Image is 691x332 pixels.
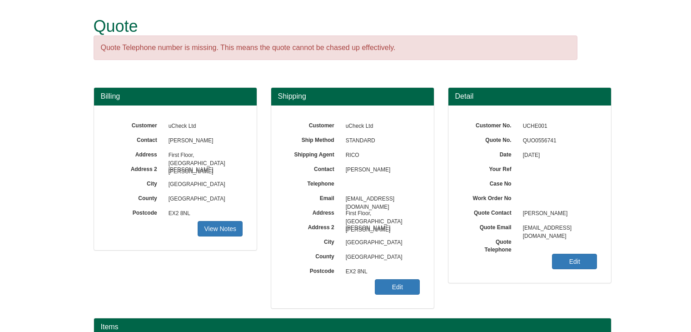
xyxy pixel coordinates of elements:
label: Telephone [285,177,341,188]
span: [DATE] [518,148,597,163]
label: Quote Telephone [462,236,518,254]
label: City [108,177,164,188]
div: Quote Telephone number is missing. This means the quote cannot be chased up effectively. [94,35,577,60]
h3: Shipping [278,92,427,101]
label: Contact [108,134,164,144]
h3: Detail [455,92,604,101]
span: uCheck Ltd [341,119,420,134]
span: [GEOGRAPHIC_DATA] [341,236,420,250]
label: County [108,192,164,202]
label: Date [462,148,518,159]
span: [PERSON_NAME] [164,134,243,148]
span: [GEOGRAPHIC_DATA] [164,192,243,206]
label: Address 2 [285,221,341,231]
label: Quote Contact [462,206,518,217]
a: View Notes [198,221,243,236]
label: Email [285,192,341,202]
span: [GEOGRAPHIC_DATA] [341,250,420,265]
label: Case No [462,177,518,188]
label: Contact [285,163,341,173]
span: [PERSON_NAME] [164,163,243,177]
label: Postcode [108,206,164,217]
span: [PERSON_NAME] [341,221,420,236]
span: RICO [341,148,420,163]
a: Edit [375,279,420,295]
label: Quote Email [462,221,518,231]
h3: Billing [101,92,250,101]
h2: Items [101,323,604,331]
label: Address [108,148,164,159]
span: UCHE001 [518,119,597,134]
a: Edit [552,254,597,269]
span: QUO0556741 [518,134,597,148]
label: Customer [285,119,341,130]
span: [GEOGRAPHIC_DATA] [164,177,243,192]
label: Address [285,206,341,217]
span: STANDARD [341,134,420,148]
span: First Floor, [GEOGRAPHIC_DATA][PERSON_NAME] [341,206,420,221]
label: County [285,250,341,261]
label: Quote No. [462,134,518,144]
span: EX2 8NL [341,265,420,279]
label: Postcode [285,265,341,275]
label: Customer No. [462,119,518,130]
span: EX2 8NL [164,206,243,221]
label: Ship Method [285,134,341,144]
span: [EMAIL_ADDRESS][DOMAIN_NAME] [518,221,597,236]
label: Customer [108,119,164,130]
span: uCheck Ltd [164,119,243,134]
label: Address 2 [108,163,164,173]
span: [PERSON_NAME] [518,206,597,221]
span: [EMAIL_ADDRESS][DOMAIN_NAME] [341,192,420,206]
label: Work Order No [462,192,518,202]
label: Your Ref [462,163,518,173]
label: City [285,236,341,246]
label: Shipping Agent [285,148,341,159]
h1: Quote [94,17,577,35]
span: [PERSON_NAME] [341,163,420,177]
span: First Floor, [GEOGRAPHIC_DATA][PERSON_NAME] [164,148,243,163]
